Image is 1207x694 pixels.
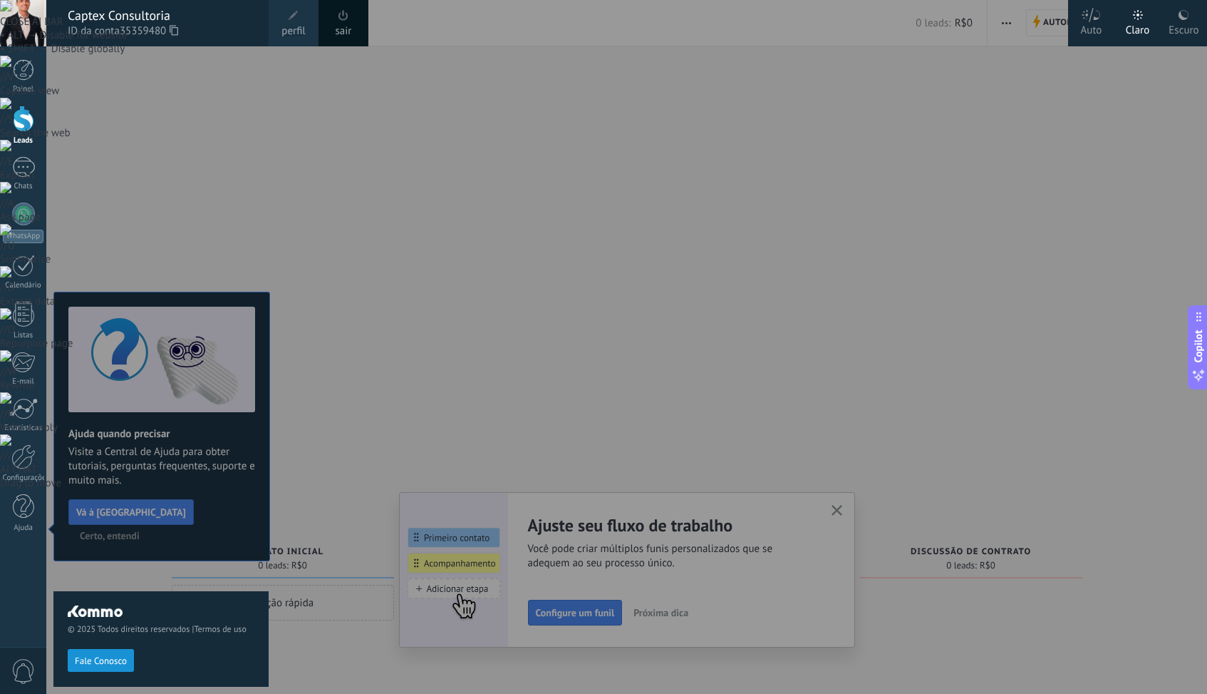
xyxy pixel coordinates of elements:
a: Fale Conosco [68,655,134,665]
a: Termos de uso [194,624,246,635]
button: Fale Conosco [68,649,134,672]
span: © 2025 Todos direitos reservados | [68,624,254,635]
div: Ajuda [3,524,44,533]
span: Fale Conosco [75,656,127,666]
